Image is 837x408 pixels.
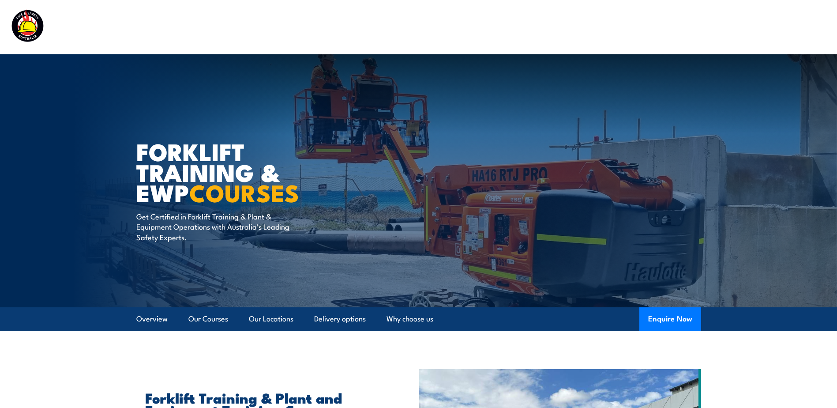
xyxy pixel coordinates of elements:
a: Our Locations [249,307,293,331]
a: News [660,15,679,39]
button: Enquire Now [639,307,701,331]
a: Contact [768,15,796,39]
a: Delivery options [314,307,366,331]
a: Course Calendar [405,15,464,39]
p: Get Certified in Forklift Training & Plant & Equipment Operations with Australia’s Leading Safety... [136,211,297,242]
h1: Forklift Training & EWP [136,141,354,203]
a: Learner Portal [698,15,748,39]
strong: COURSES [189,174,299,210]
a: Our Courses [188,307,228,331]
a: Emergency Response Services [483,15,588,39]
a: Courses [358,15,386,39]
a: Why choose us [387,307,433,331]
a: Overview [136,307,168,331]
a: About Us [608,15,640,39]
